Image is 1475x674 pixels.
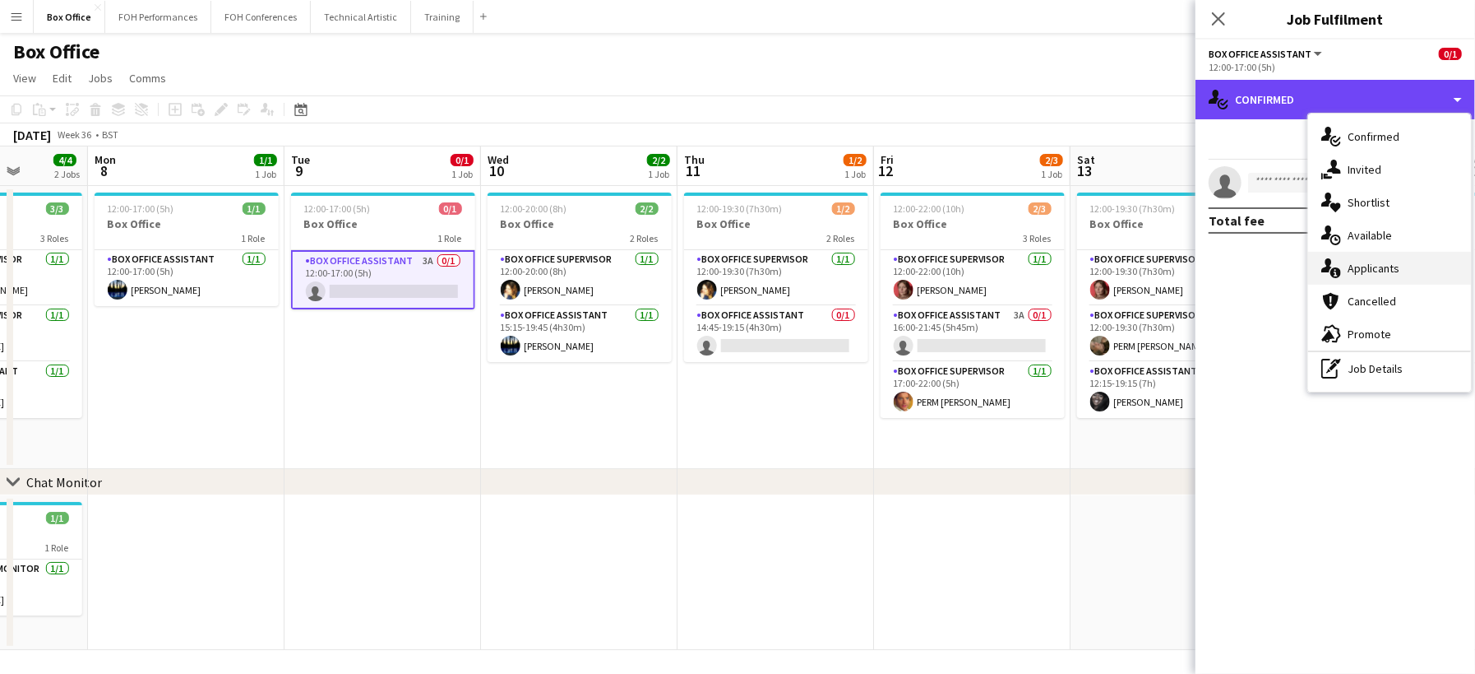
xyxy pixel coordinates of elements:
[827,232,855,244] span: 2 Roles
[88,71,113,86] span: Jobs
[129,71,166,86] span: Comms
[243,202,266,215] span: 1/1
[53,71,72,86] span: Edit
[1308,120,1471,153] div: Confirmed
[123,67,173,89] a: Comms
[1077,193,1261,418] app-job-card: 12:00-19:30 (7h30m)3/3Box Office3 RolesBox Office Supervisor1/112:00-19:30 (7h30m)[PERSON_NAME]Bo...
[1195,8,1475,30] h3: Job Fulfilment
[1077,216,1261,231] h3: Box Office
[631,232,659,244] span: 2 Roles
[45,542,69,554] span: 1 Role
[485,161,509,180] span: 10
[1209,48,1311,60] span: Box Office Assistant
[1308,285,1471,318] div: Cancelled
[1024,232,1052,244] span: 3 Roles
[291,216,475,231] h3: Box Office
[684,193,868,362] app-job-card: 12:00-19:30 (7h30m)1/2Box Office2 RolesBox Office Supervisor1/112:00-19:30 (7h30m)[PERSON_NAME]Bo...
[34,1,105,33] button: Box Office
[451,154,474,166] span: 0/1
[881,362,1065,418] app-card-role: Box Office Supervisor1/117:00-22:00 (5h)PERM [PERSON_NAME]
[13,40,99,64] h1: Box Office
[95,216,279,231] h3: Box Office
[1040,154,1063,166] span: 2/3
[648,168,669,180] div: 1 Job
[881,250,1065,306] app-card-role: Box Office Supervisor1/112:00-22:00 (10h)[PERSON_NAME]
[95,250,279,306] app-card-role: Box Office Assistant1/112:00-17:00 (5h)[PERSON_NAME]
[46,202,69,215] span: 3/3
[1308,153,1471,186] div: Invited
[881,152,894,167] span: Fri
[108,202,174,215] span: 12:00-17:00 (5h)
[1308,219,1471,252] div: Available
[291,193,475,309] app-job-card: 12:00-17:00 (5h)0/1Box Office1 RoleBox Office Assistant3A0/112:00-17:00 (5h)
[488,216,672,231] h3: Box Office
[211,1,311,33] button: FOH Conferences
[488,250,672,306] app-card-role: Box Office Supervisor1/112:00-20:00 (8h)[PERSON_NAME]
[46,512,69,524] span: 1/1
[95,152,116,167] span: Mon
[54,128,95,141] span: Week 36
[1308,186,1471,219] div: Shortlist
[105,1,211,33] button: FOH Performances
[488,152,509,167] span: Wed
[881,306,1065,362] app-card-role: Box Office Assistant3A0/116:00-21:45 (5h45m)
[647,154,670,166] span: 2/2
[7,67,43,89] a: View
[488,193,672,362] app-job-card: 12:00-20:00 (8h)2/2Box Office2 RolesBox Office Supervisor1/112:00-20:00 (8h)[PERSON_NAME]Box Offi...
[26,474,102,490] div: Chat Monitor
[53,154,76,166] span: 4/4
[92,161,116,180] span: 8
[41,232,69,244] span: 3 Roles
[1209,61,1462,73] div: 12:00-17:00 (5h)
[81,67,119,89] a: Jobs
[1195,80,1475,119] div: Confirmed
[304,202,371,215] span: 12:00-17:00 (5h)
[451,168,473,180] div: 1 Job
[54,168,80,180] div: 2 Jobs
[411,1,474,33] button: Training
[102,128,118,141] div: BST
[1308,252,1471,285] div: Applicants
[1077,250,1261,306] app-card-role: Box Office Supervisor1/112:00-19:30 (7h30m)[PERSON_NAME]
[684,216,868,231] h3: Box Office
[1077,306,1261,362] app-card-role: Box Office Supervisor1/112:00-19:30 (7h30m)PERM [PERSON_NAME]
[1209,212,1265,229] div: Total fee
[1308,318,1471,351] div: Promote
[501,202,567,215] span: 12:00-20:00 (8h)
[844,168,866,180] div: 1 Job
[1077,152,1095,167] span: Sat
[1209,48,1325,60] button: Box Office Assistant
[878,161,894,180] span: 12
[1041,168,1062,180] div: 1 Job
[1090,202,1176,215] span: 12:00-19:30 (7h30m)
[684,152,705,167] span: Thu
[291,152,310,167] span: Tue
[636,202,659,215] span: 2/2
[46,67,78,89] a: Edit
[684,306,868,362] app-card-role: Box Office Assistant0/114:45-19:15 (4h30m)
[1308,352,1471,385] div: Job Details
[438,232,462,244] span: 1 Role
[255,168,276,180] div: 1 Job
[95,193,279,306] app-job-card: 12:00-17:00 (5h)1/1Box Office1 RoleBox Office Assistant1/112:00-17:00 (5h)[PERSON_NAME]
[13,71,36,86] span: View
[881,193,1065,418] app-job-card: 12:00-22:00 (10h)2/3Box Office3 RolesBox Office Supervisor1/112:00-22:00 (10h)[PERSON_NAME]Box Of...
[311,1,411,33] button: Technical Artistic
[844,154,867,166] span: 1/2
[682,161,705,180] span: 11
[1439,48,1462,60] span: 0/1
[439,202,462,215] span: 0/1
[254,154,277,166] span: 1/1
[13,127,51,143] div: [DATE]
[242,232,266,244] span: 1 Role
[1077,362,1261,418] app-card-role: Box Office Assistant1/112:15-19:15 (7h)[PERSON_NAME]
[1029,202,1052,215] span: 2/3
[832,202,855,215] span: 1/2
[1075,161,1095,180] span: 13
[894,202,965,215] span: 12:00-22:00 (10h)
